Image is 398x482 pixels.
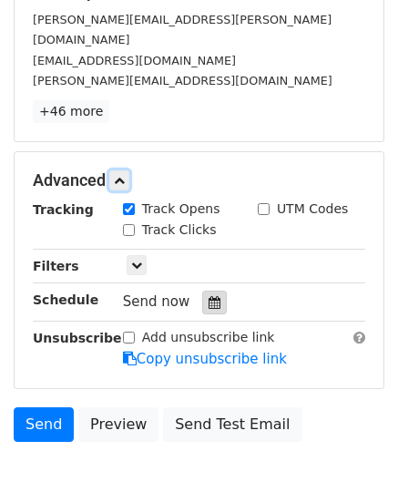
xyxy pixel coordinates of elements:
[123,351,287,367] a: Copy unsubscribe link
[142,220,217,240] label: Track Clicks
[142,328,275,347] label: Add unsubscribe link
[33,202,94,217] strong: Tracking
[307,395,398,482] iframe: Chat Widget
[142,200,220,219] label: Track Opens
[33,74,332,87] small: [PERSON_NAME][EMAIL_ADDRESS][DOMAIN_NAME]
[163,407,301,442] a: Send Test Email
[277,200,348,219] label: UTM Codes
[33,54,236,67] small: [EMAIL_ADDRESS][DOMAIN_NAME]
[78,407,158,442] a: Preview
[33,331,122,345] strong: Unsubscribe
[33,292,98,307] strong: Schedule
[33,13,332,47] small: [PERSON_NAME][EMAIL_ADDRESS][PERSON_NAME][DOMAIN_NAME]
[33,100,109,123] a: +46 more
[33,259,79,273] strong: Filters
[123,293,190,310] span: Send now
[14,407,74,442] a: Send
[33,170,365,190] h5: Advanced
